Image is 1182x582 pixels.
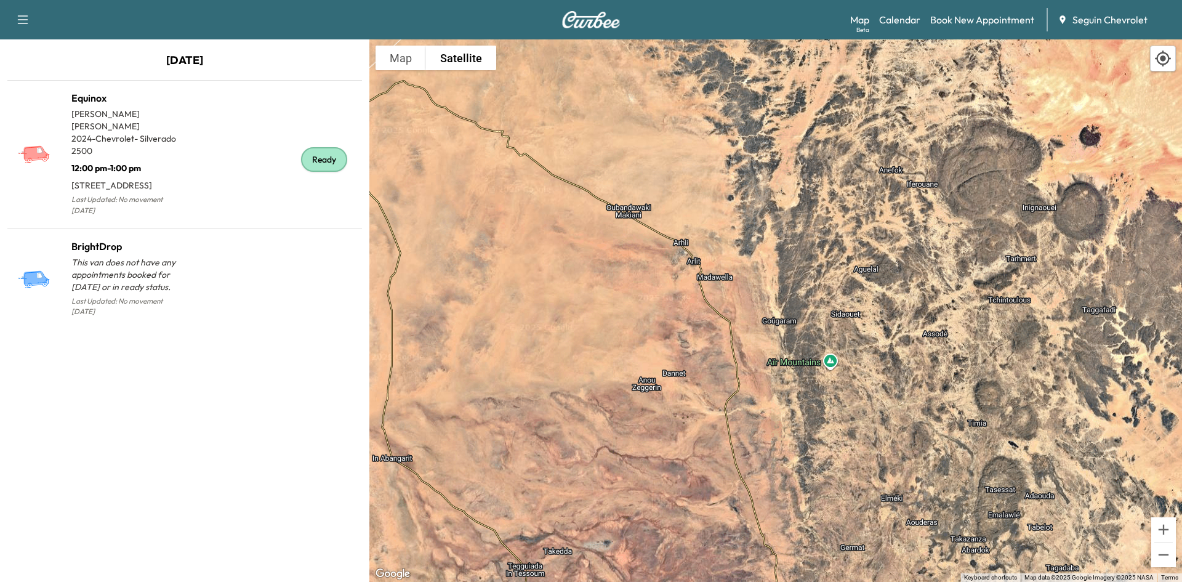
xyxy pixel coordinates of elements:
[879,12,920,27] a: Calendar
[71,91,185,105] h1: Equinox
[71,293,185,320] p: Last Updated: No movement [DATE]
[1024,574,1154,581] span: Map data ©2025 Google Imagery ©2025 NASA
[301,147,347,172] div: Ready
[71,256,185,293] p: This van does not have any appointments booked for [DATE] or in ready status.
[372,566,413,582] img: Google
[71,174,185,192] p: [STREET_ADDRESS]
[850,12,869,27] a: MapBeta
[1150,46,1176,71] div: Recenter map
[71,157,185,174] p: 12:00 pm - 1:00 pm
[1151,517,1176,542] button: Zoom in
[856,25,869,34] div: Beta
[71,132,185,157] p: 2024 - Chevrolet - Silverado 2500
[930,12,1034,27] a: Book New Appointment
[372,566,413,582] a: Open this area in Google Maps (opens a new window)
[71,108,185,132] p: [PERSON_NAME] [PERSON_NAME]
[1072,12,1148,27] span: Seguin Chevrolet
[964,573,1017,582] button: Keyboard shortcuts
[1161,574,1178,581] a: Terms (opens in new tab)
[1151,543,1176,567] button: Zoom out
[426,46,496,70] button: Show satellite imagery
[71,192,185,219] p: Last Updated: No movement [DATE]
[561,11,621,28] img: Curbee Logo
[376,46,426,70] button: Show street map
[71,239,185,254] h1: BrightDrop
